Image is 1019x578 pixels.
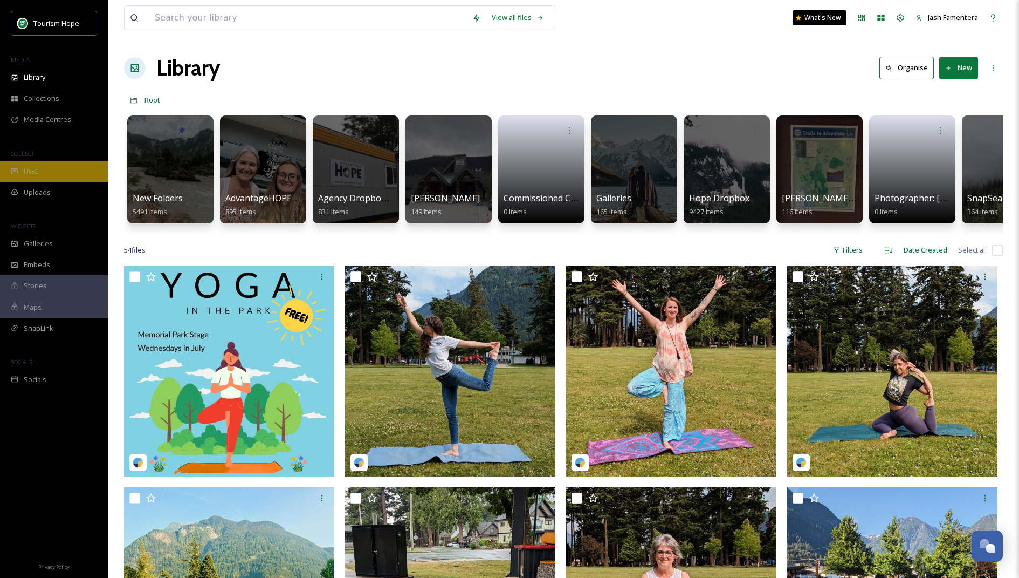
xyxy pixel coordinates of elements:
span: Embeds [24,260,50,270]
span: Agency Dropbox Assets [318,192,414,204]
a: Library [156,52,220,84]
span: New Folders [133,192,183,204]
span: AdvantageHOPE Image Bank [225,192,342,204]
span: UGC [24,166,38,176]
span: 364 items [967,207,998,216]
span: SOCIALS [11,358,32,366]
span: 0 items [504,207,527,216]
a: Privacy Policy [38,560,70,573]
span: 5491 items [133,207,167,216]
span: Socials [24,375,46,385]
span: Galleries [24,239,53,249]
span: WIDGETS [11,222,36,230]
img: snapsea-logo.png [575,457,586,468]
span: Root [144,95,160,105]
span: Uploads [24,187,51,198]
button: Open Chat [972,531,1003,562]
span: MEDIA [11,56,30,64]
span: Privacy Policy [38,563,70,570]
span: 0 items [875,207,898,216]
a: Photographer: [PERSON_NAME]0 items [875,193,1006,216]
span: Library [24,72,45,83]
span: 895 items [225,207,256,216]
a: [PERSON_NAME]149 items [411,193,480,216]
span: COLLECT [11,149,34,158]
span: 165 items [596,207,627,216]
a: Commissioned Content0 items [504,193,598,216]
a: View all files [486,7,549,28]
a: New Folders5491 items [133,193,183,216]
img: movewithmelyoga-18045073727310189.webp [124,266,334,477]
span: Maps [24,302,42,312]
img: movewithmelyoga-18087342892706078.jpg [566,266,776,477]
span: 9427 items [689,207,724,216]
img: movewithmelyoga-18035191943444481.jpg [345,266,555,477]
a: Galleries165 items [596,193,631,216]
span: Media Centres [24,114,71,125]
a: Jash Famentera [910,7,983,28]
span: Photographer: [PERSON_NAME] [875,192,1006,204]
button: Organise [879,57,934,79]
a: Agency Dropbox Assets831 items [318,193,414,216]
a: [PERSON_NAME]/Jash/Tia HCC/TFC June Shoot116 items [782,193,973,216]
span: Select all [958,245,987,255]
span: Tourism Hope [33,18,79,28]
a: AdvantageHOPE Image Bank895 items [225,193,342,216]
span: 149 items [411,207,442,216]
span: [PERSON_NAME]/Jash/Tia HCC/TFC June Shoot [782,192,973,204]
a: Organise [879,57,939,79]
a: Root [144,93,160,106]
div: Filters [828,240,868,261]
img: snapsea-logo.png [354,457,364,468]
span: Jash Famentera [928,12,978,22]
span: SnapLink [24,323,53,334]
span: [PERSON_NAME] [411,192,480,204]
span: 116 items [782,207,813,216]
img: logo.png [17,18,28,29]
div: Date Created [898,240,953,261]
img: snapsea-logo.png [133,457,143,468]
button: New [939,57,978,79]
a: Hope Dropbox9427 items [689,193,749,216]
input: Search your library [149,6,467,30]
span: Hope Dropbox [689,192,749,204]
img: movewithmelyoga-17905357131212228.jpg [787,266,997,477]
span: Collections [24,93,59,104]
a: What's New [793,10,846,25]
span: Galleries [596,192,631,204]
span: 831 items [318,207,349,216]
img: snapsea-logo.png [796,457,807,468]
span: 54 file s [124,245,146,255]
span: Commissioned Content [504,192,598,204]
span: Stories [24,281,47,291]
